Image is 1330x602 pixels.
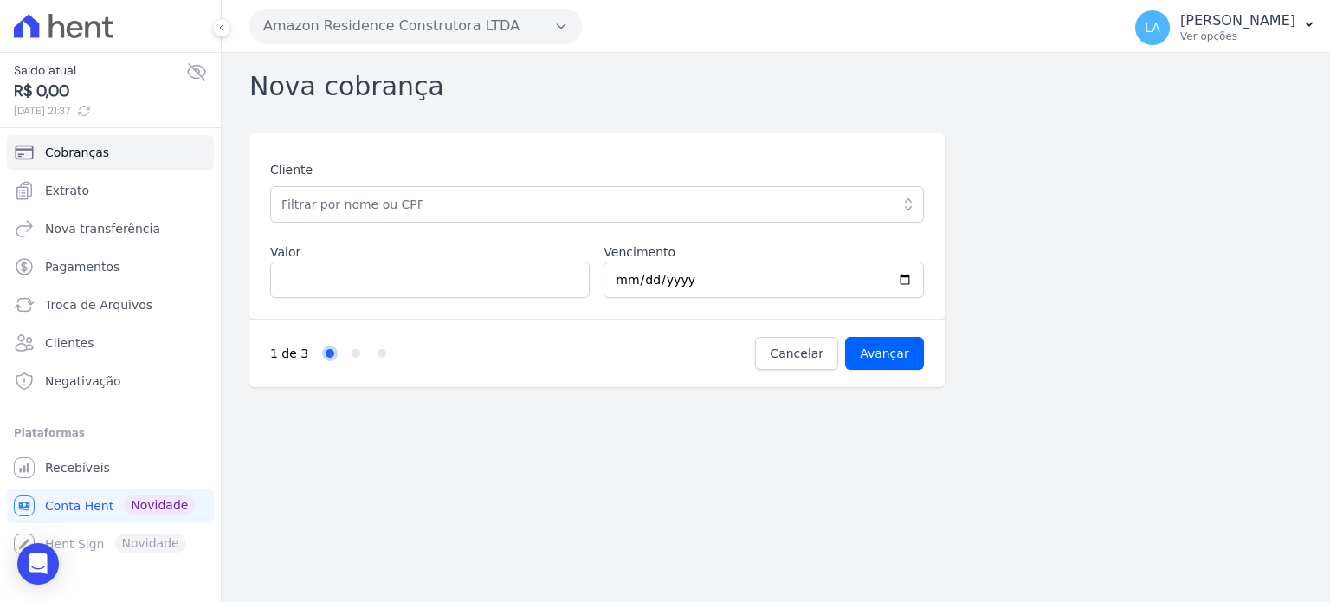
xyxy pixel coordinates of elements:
p: 1 de 3 [270,345,308,363]
span: Novidade [124,495,195,515]
span: [DATE] 21:37 [14,103,186,119]
a: Cobranças [7,135,214,170]
span: Saldo atual [14,61,186,80]
p: Ver opções [1180,29,1295,43]
span: Pagamentos [45,258,119,275]
a: Extrato [7,173,214,208]
button: LA [PERSON_NAME] Ver opções [1121,3,1330,52]
nav: Sidebar [14,135,207,561]
a: Clientes [7,326,214,360]
a: Negativação [7,364,214,398]
span: R$ 0,00 [14,80,186,103]
a: Conta Hent Novidade [7,489,214,523]
label: Vencimento [604,243,923,262]
label: Cliente [270,161,924,179]
input: Avançar [845,337,924,370]
span: Clientes [45,334,94,352]
p: [PERSON_NAME] [1180,12,1295,29]
a: Nova transferência [7,211,214,246]
span: LA [1145,22,1160,34]
span: Negativação [45,372,121,390]
button: Amazon Residence Construtora LTDA [249,9,582,43]
div: Plataformas [14,423,207,443]
span: Troca de Arquivos [45,296,152,314]
span: Cobranças [45,144,109,161]
a: Cancelar [755,337,838,370]
div: Open Intercom Messenger [17,543,59,585]
span: Conta Hent [45,497,113,515]
h2: Nova cobrança [249,67,444,106]
span: Extrato [45,182,89,199]
label: Valor [270,243,590,262]
a: Pagamentos [7,249,214,284]
span: Recebíveis [45,459,110,476]
a: Troca de Arquivos [7,288,214,322]
a: Recebíveis [7,450,214,485]
input: Filtrar por nome ou CPF [270,186,924,223]
span: Nova transferência [45,220,160,237]
nav: Progress [270,337,755,370]
span: Cancelar [770,345,823,362]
